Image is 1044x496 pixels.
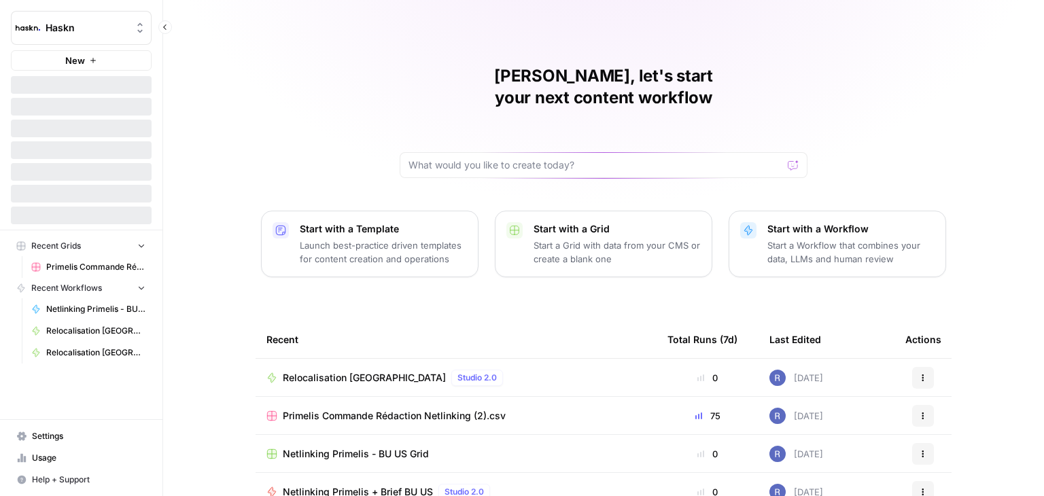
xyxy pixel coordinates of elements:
img: u6bh93quptsxrgw026dpd851kwjs [769,446,786,462]
a: Netlinking Primelis - BU FR [25,298,152,320]
span: Netlinking Primelis - BU FR [46,303,145,315]
a: Settings [11,425,152,447]
p: Launch best-practice driven templates for content creation and operations [300,238,467,266]
button: Start with a GridStart a Grid with data from your CMS or create a blank one [495,211,712,277]
input: What would you like to create today? [408,158,782,172]
p: Start with a Template [300,222,467,236]
img: u6bh93quptsxrgw026dpd851kwjs [769,408,786,424]
button: Start with a WorkflowStart a Workflow that combines your data, LLMs and human review [729,211,946,277]
a: Usage [11,447,152,469]
span: New [65,54,85,67]
span: Settings [32,430,145,442]
div: [DATE] [769,408,823,424]
button: Workspace: Haskn [11,11,152,45]
a: Relocalisation [GEOGRAPHIC_DATA] [25,342,152,364]
button: Start with a TemplateLaunch best-practice driven templates for content creation and operations [261,211,478,277]
span: Primelis Commande Rédaction Netlinking (2).csv [46,261,145,273]
button: New [11,50,152,71]
a: Relocalisation [GEOGRAPHIC_DATA]Studio 2.0 [266,370,646,386]
img: Haskn Logo [16,16,40,40]
div: Total Runs (7d) [667,321,737,358]
div: 75 [667,409,748,423]
span: Primelis Commande Rédaction Netlinking (2).csv [283,409,506,423]
a: Relocalisation [GEOGRAPHIC_DATA] [25,320,152,342]
div: [DATE] [769,370,823,386]
span: Relocalisation [GEOGRAPHIC_DATA] [46,325,145,337]
p: Start a Workflow that combines your data, LLMs and human review [767,238,935,266]
span: Relocalisation [GEOGRAPHIC_DATA] [283,371,446,385]
p: Start with a Grid [534,222,701,236]
div: 0 [667,371,748,385]
div: Actions [905,321,941,358]
button: Recent Workflows [11,278,152,298]
button: Help + Support [11,469,152,491]
a: Netlinking Primelis - BU US Grid [266,447,646,461]
p: Start with a Workflow [767,222,935,236]
div: Recent [266,321,646,358]
div: Last Edited [769,321,821,358]
div: 0 [667,447,748,461]
a: Primelis Commande Rédaction Netlinking (2).csv [25,256,152,278]
span: Netlinking Primelis - BU US Grid [283,447,429,461]
a: Primelis Commande Rédaction Netlinking (2).csv [266,409,646,423]
h1: [PERSON_NAME], let's start your next content workflow [400,65,807,109]
p: Start a Grid with data from your CMS or create a blank one [534,238,701,266]
span: Studio 2.0 [457,372,497,384]
div: [DATE] [769,446,823,462]
span: Relocalisation [GEOGRAPHIC_DATA] [46,347,145,359]
span: Help + Support [32,474,145,486]
button: Recent Grids [11,236,152,256]
span: Haskn [46,21,128,35]
span: Usage [32,452,145,464]
span: Recent Workflows [31,282,102,294]
img: u6bh93quptsxrgw026dpd851kwjs [769,370,786,386]
span: Recent Grids [31,240,81,252]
